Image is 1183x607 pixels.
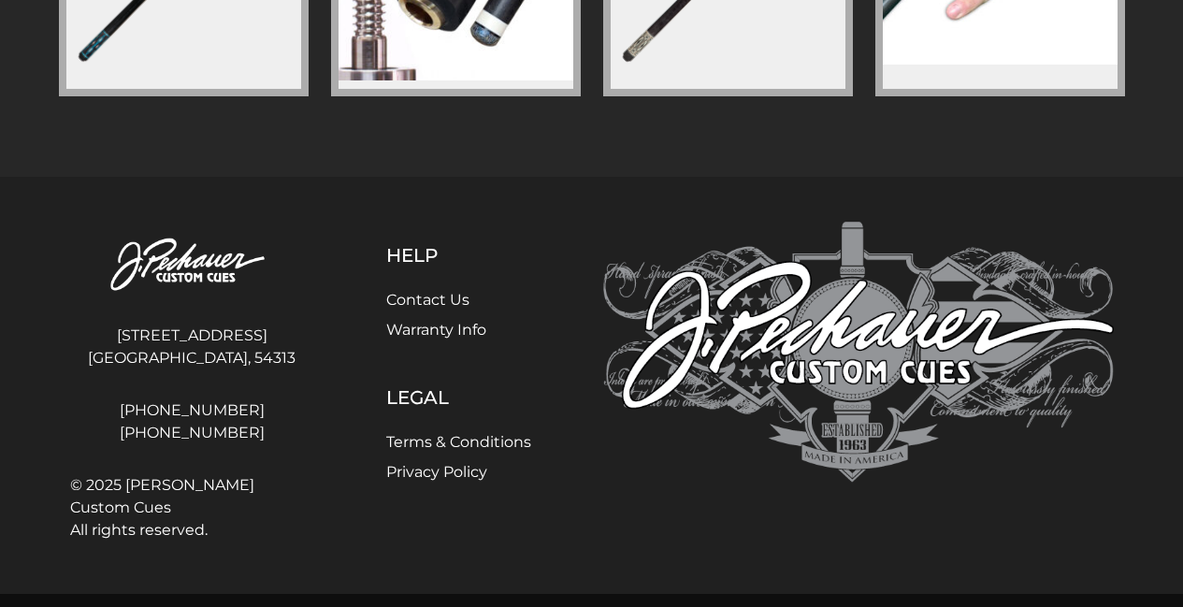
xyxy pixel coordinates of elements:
h5: Help [386,244,531,267]
a: Contact Us [386,291,469,309]
img: Pechauer Custom Cues [70,222,314,311]
img: Pechauer Custom Cues [603,222,1114,483]
a: Privacy Policy [386,463,487,481]
h5: Legal [386,386,531,409]
a: Warranty Info [386,321,486,339]
a: [PHONE_NUMBER] [70,399,314,422]
span: © 2025 [PERSON_NAME] Custom Cues All rights reserved. [70,474,314,542]
a: [PHONE_NUMBER] [70,422,314,444]
address: [STREET_ADDRESS] [GEOGRAPHIC_DATA], 54313 [70,317,314,377]
a: Terms & Conditions [386,433,531,451]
